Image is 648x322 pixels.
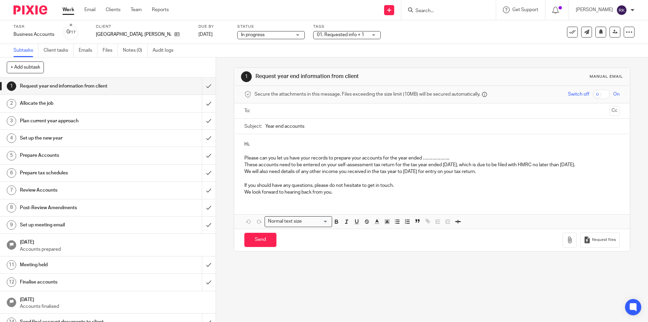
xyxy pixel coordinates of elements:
button: Request files [580,232,619,248]
p: Hi, [244,141,619,148]
a: Clients [106,6,120,13]
input: Search [415,8,476,14]
p: We look forward to hearing back from you. [244,189,619,196]
div: 1 [241,71,252,82]
a: Reports [152,6,169,13]
span: On [613,91,620,98]
div: Business Accounts [13,31,54,38]
a: Emails [79,44,98,57]
div: 2 [7,99,16,108]
label: Subject: [244,123,262,130]
h1: Set up the new year [20,133,137,143]
div: 6 [7,168,16,178]
h1: Prepare tax schedules [20,168,137,178]
a: Audit logs [153,44,179,57]
p: Accounts finalised [20,303,209,310]
label: Task [13,24,54,29]
a: Notes (0) [123,44,147,57]
div: 5 [7,151,16,160]
h1: Plan current year approach [20,116,137,126]
img: Pixie [13,5,47,15]
a: Subtasks [13,44,38,57]
h1: Request year end information from client [20,81,137,91]
div: 1 [7,81,16,91]
span: In progress [241,32,265,37]
span: Secure the attachments in this message. Files exceeding the size limit (10MB) will be secured aut... [254,91,480,98]
a: Email [84,6,96,13]
p: [GEOGRAPHIC_DATA], [PERSON_NAME] [96,31,171,38]
h1: Prepare Accounts [20,150,137,160]
h1: [DATE] [20,237,209,246]
label: To: [244,107,252,114]
p: We will also need details of any other income you received in the tax year to [DATE] for entry on... [244,168,619,175]
h1: Request year end information from client [255,73,447,80]
input: Send [244,233,276,247]
div: 0 [66,28,76,36]
div: Manual email [590,74,623,79]
p: Please can you let us have your records to prepare your accounts for the year ended ……………….. [244,155,619,162]
div: 11 [7,260,16,270]
span: 01. Requested info + 1 [317,32,364,37]
p: If you should have any questions, please do not hesitate to get in touch. [244,182,619,189]
div: 8 [7,203,16,213]
div: 3 [7,116,16,126]
img: svg%3E [616,5,627,16]
label: Tags [313,24,381,29]
a: Files [103,44,118,57]
span: Get Support [512,7,538,12]
input: Search for option [304,218,328,225]
div: 12 [7,277,16,287]
h1: Allocate the job [20,98,137,108]
button: Cc [610,106,620,116]
button: + Add subtask [7,61,44,73]
p: These accounts need to be entered on your self-assessment tax return for the tax year ended [DATE... [244,162,619,168]
h1: [DATE] [20,295,209,303]
a: Client tasks [44,44,74,57]
div: 9 [7,220,16,230]
span: Switch off [568,91,589,98]
label: Client [96,24,190,29]
label: Status [237,24,305,29]
div: 4 [7,133,16,143]
a: Team [131,6,142,13]
h1: Meeting held [20,260,137,270]
p: Accounts prepared [20,246,209,253]
span: Request files [592,237,616,243]
h1: Post-Review Amendments [20,203,137,213]
label: Due by [198,24,229,29]
div: Search for option [265,216,332,227]
h1: Review Accounts [20,185,137,195]
h1: Finalise accounts [20,277,137,287]
span: [DATE] [198,32,213,37]
small: /17 [70,30,76,34]
div: 7 [7,185,16,195]
span: Normal text size [266,218,303,225]
a: Work [62,6,74,13]
p: [PERSON_NAME] [576,6,613,13]
h1: Set up meeting email [20,220,137,230]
